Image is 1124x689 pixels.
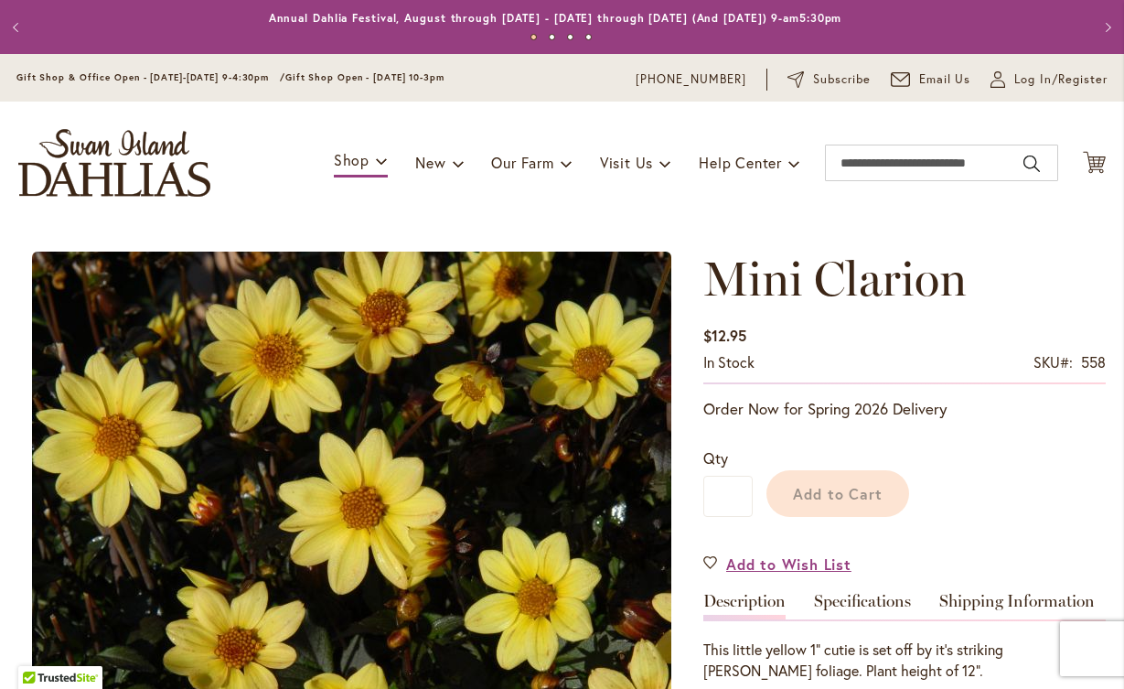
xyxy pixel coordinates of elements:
a: Specifications [814,593,911,619]
a: store logo [18,129,210,197]
span: Visit Us [600,153,653,172]
span: Add to Wish List [726,554,851,575]
a: Add to Wish List [703,554,851,575]
div: Detailed Product Info [703,593,1106,682]
span: Qty [703,448,728,468]
span: New [415,153,445,172]
span: Log In/Register [1014,70,1108,89]
a: Shipping Information [939,593,1095,619]
span: In stock [703,352,755,371]
span: Help Center [699,153,782,172]
span: Gift Shop Open - [DATE] 10-3pm [285,71,444,83]
button: 2 of 4 [549,34,555,40]
span: Our Farm [491,153,553,172]
a: Annual Dahlia Festival, August through [DATE] - [DATE] through [DATE] (And [DATE]) 9-am5:30pm [269,11,842,25]
a: Subscribe [787,70,871,89]
button: 3 of 4 [567,34,573,40]
button: Next [1087,9,1124,46]
span: Mini Clarion [703,250,967,307]
span: $12.95 [703,326,746,345]
a: Email Us [891,70,971,89]
span: Shop [334,150,369,169]
div: This little yellow 1” cutie is set off by it’s striking [PERSON_NAME] foliage. Plant height of 12". [703,640,1106,682]
strong: SKU [1033,352,1073,371]
div: 558 [1081,352,1106,373]
a: [PHONE_NUMBER] [636,70,746,89]
span: Subscribe [813,70,871,89]
div: Availability [703,352,755,373]
a: Log In/Register [990,70,1108,89]
button: 4 of 4 [585,34,592,40]
a: Description [703,593,786,619]
button: 1 of 4 [530,34,537,40]
span: Email Us [919,70,971,89]
iframe: Launch Accessibility Center [14,624,65,675]
p: Order Now for Spring 2026 Delivery [703,398,1106,420]
span: Gift Shop & Office Open - [DATE]-[DATE] 9-4:30pm / [16,71,285,83]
